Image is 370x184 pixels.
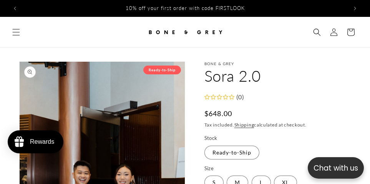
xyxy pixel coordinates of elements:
div: Announcement [23,1,347,16]
img: Bone and Grey Bridal [147,24,224,41]
div: (0) [234,92,244,103]
a: Bone and Grey Bridal [144,21,226,43]
summary: Search [309,24,325,41]
label: Ready-to-Ship [204,146,259,159]
h1: Sora 2.0 [204,66,351,86]
div: Rewards [30,138,54,145]
span: $648.00 [204,108,232,119]
summary: Menu [8,24,25,41]
legend: Stock [204,135,218,142]
p: Chat with us [308,163,364,174]
div: Tax included. calculated at checkout. [204,121,351,129]
button: Open chatbox [308,157,364,179]
p: Bone & Grey [204,61,351,66]
a: Shipping [234,122,254,128]
legend: Size [204,165,215,172]
div: 1 of 3 [23,1,347,16]
span: 10% off your first order with code FIRSTLOOK [126,5,245,11]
